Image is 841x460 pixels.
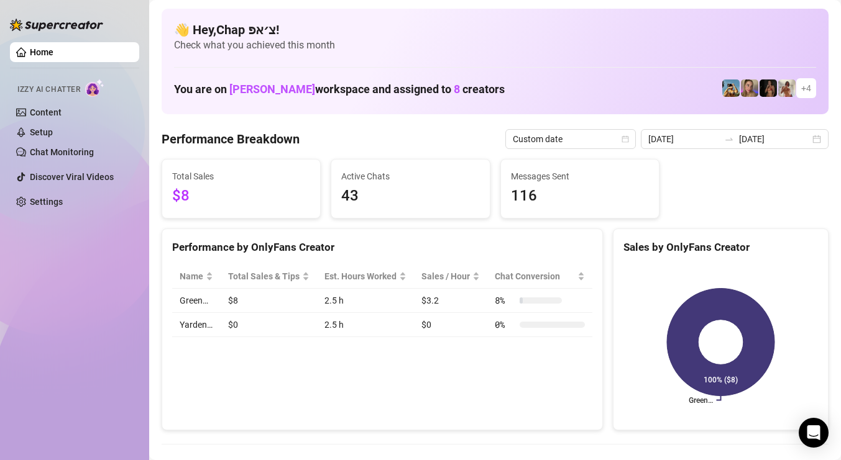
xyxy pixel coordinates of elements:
[495,318,515,331] span: 0 %
[801,81,811,95] span: + 4
[341,184,479,208] span: 43
[739,132,810,146] input: End date
[741,79,758,97] img: Cherry
[180,269,203,283] span: Name
[172,184,310,208] span: $8
[722,79,740,97] img: Babydanix
[689,396,713,405] text: Green…
[221,313,317,337] td: $0
[511,169,649,183] span: Messages Sent
[454,83,460,96] span: 8
[799,418,829,448] div: Open Intercom Messenger
[228,269,300,283] span: Total Sales & Tips
[511,184,649,208] span: 116
[760,79,777,97] img: the_bohema
[622,135,629,143] span: calendar
[30,47,53,57] a: Home
[30,147,94,157] a: Chat Monitoring
[341,169,479,183] span: Active Chats
[85,79,104,97] img: AI Chatter
[172,239,592,256] div: Performance by OnlyFans Creator
[724,134,734,144] span: to
[421,269,470,283] span: Sales / Hour
[495,294,515,307] span: 8 %
[324,269,397,283] div: Est. Hours Worked
[414,264,487,289] th: Sales / Hour
[317,313,414,337] td: 2.5 h
[30,107,62,117] a: Content
[10,19,103,31] img: logo-BBDzfeDw.svg
[17,84,80,96] span: Izzy AI Chatter
[221,289,317,313] td: $8
[174,83,505,96] h1: You are on workspace and assigned to creators
[172,169,310,183] span: Total Sales
[724,134,734,144] span: swap-right
[623,239,818,256] div: Sales by OnlyFans Creator
[174,21,816,38] h4: 👋 Hey, Chap צ׳אפ !
[778,79,796,97] img: Green
[30,197,63,207] a: Settings
[495,269,575,283] span: Chat Conversion
[221,264,317,289] th: Total Sales & Tips
[172,313,221,337] td: Yarden…
[487,264,592,289] th: Chat Conversion
[513,130,628,148] span: Custom date
[30,172,114,182] a: Discover Viral Videos
[414,313,487,337] td: $0
[229,83,315,96] span: [PERSON_NAME]
[648,132,719,146] input: Start date
[317,289,414,313] td: 2.5 h
[174,38,816,52] span: Check what you achieved this month
[414,289,487,313] td: $3.2
[162,130,300,148] h4: Performance Breakdown
[30,127,53,137] a: Setup
[172,289,221,313] td: Green…
[172,264,221,289] th: Name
